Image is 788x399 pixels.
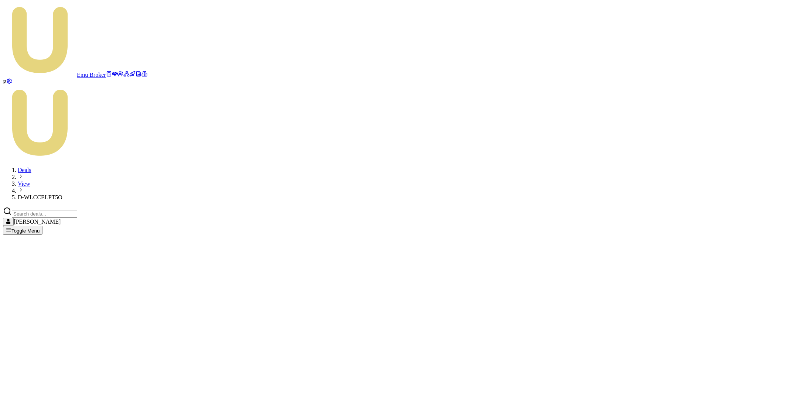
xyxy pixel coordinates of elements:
[3,72,106,78] a: Emu Broker
[12,210,77,218] input: Search deals
[3,79,6,85] span: P
[3,86,77,159] img: Emu Money
[77,72,106,78] span: Emu Broker
[3,167,785,201] nav: breadcrumb
[18,194,62,200] span: D-WLCCELPT5O
[11,228,40,234] span: Toggle Menu
[14,219,61,225] span: [PERSON_NAME]
[18,180,30,187] a: View
[3,3,77,77] img: emu-icon-u.png
[18,167,31,173] a: Deals
[3,226,42,235] button: Toggle Menu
